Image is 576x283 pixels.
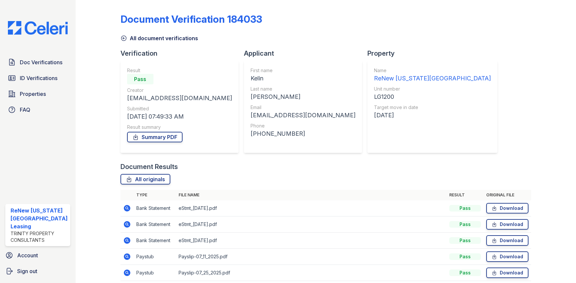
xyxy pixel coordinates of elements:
div: Document Results [120,162,178,171]
div: Unit number [374,86,491,92]
div: [DATE] [374,111,491,120]
div: First name [251,67,356,74]
th: Type [134,190,176,200]
div: Submitted [127,105,232,112]
div: Last name [251,86,356,92]
a: Name ReNew [US_STATE][GEOGRAPHIC_DATA] [374,67,491,83]
div: Phone [251,123,356,129]
td: eStmt_[DATE].pdf [176,200,447,216]
div: [DATE] 07:49:33 AM [127,112,232,121]
td: Bank Statement [134,216,176,233]
div: ReNew [US_STATE][GEOGRAPHIC_DATA] [374,74,491,83]
a: Account [3,249,73,262]
a: Doc Verifications [5,56,70,69]
span: FAQ [20,106,30,114]
a: All document verifications [120,34,198,42]
div: Pass [449,221,481,228]
span: Properties [20,90,46,98]
div: Email [251,104,356,111]
div: Applicant [244,49,367,58]
div: Result [127,67,232,74]
div: Property [367,49,503,58]
div: [PHONE_NUMBER] [251,129,356,138]
a: Summary PDF [127,132,183,142]
span: ID Verifications [20,74,57,82]
img: CE_Logo_Blue-a8612792a0a2168367f1c8372b55b34899dd931a85d93a1a3d3e32e68fde9ad4.png [3,21,73,35]
a: Download [486,251,528,262]
div: Pass [449,269,481,276]
th: Original file [484,190,531,200]
div: Name [374,67,491,74]
th: File name [176,190,447,200]
div: [EMAIL_ADDRESS][DOMAIN_NAME] [251,111,356,120]
a: Properties [5,87,70,100]
a: Download [486,235,528,246]
td: eStmt_[DATE].pdf [176,216,447,233]
td: Paystub [134,249,176,265]
td: Paystub [134,265,176,281]
div: Creator [127,87,232,94]
span: Account [17,251,38,259]
a: FAQ [5,103,70,116]
div: Pass [449,205,481,212]
div: Trinity Property Consultants [11,230,68,243]
div: Verification [120,49,244,58]
td: Bank Statement [134,200,176,216]
iframe: chat widget [548,257,569,276]
div: Document Verification 184033 [120,13,262,25]
th: Result [447,190,484,200]
td: Bank Statement [134,233,176,249]
div: Kelin [251,74,356,83]
div: [EMAIL_ADDRESS][DOMAIN_NAME] [127,94,232,103]
a: All originals [120,174,170,184]
div: Pass [449,253,481,260]
span: Doc Verifications [20,58,62,66]
a: Download [486,219,528,230]
a: ID Verifications [5,71,70,85]
div: Pass [449,237,481,244]
div: Target move in date [374,104,491,111]
div: ReNew [US_STATE][GEOGRAPHIC_DATA] Leasing [11,207,68,230]
a: Download [486,203,528,213]
td: Payslip-07_11_2025.pdf [176,249,447,265]
div: [PERSON_NAME] [251,92,356,101]
a: Sign out [3,265,73,278]
a: Download [486,268,528,278]
td: eStmt_[DATE].pdf [176,233,447,249]
div: LG1200 [374,92,491,101]
span: Sign out [17,267,37,275]
div: Result summary [127,124,232,130]
td: Payslip-07_25_2025.pdf [176,265,447,281]
div: Pass [127,74,153,84]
